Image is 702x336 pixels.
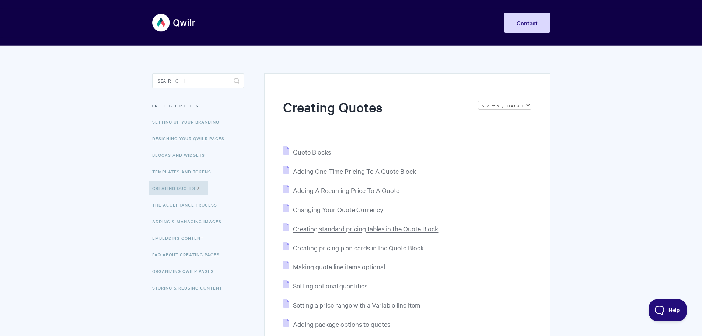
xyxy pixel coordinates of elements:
[152,231,209,245] a: Embedding Content
[478,101,531,110] select: Page reloads on selection
[283,205,383,214] a: Changing Your Quote Currency
[152,9,196,37] img: Qwilr Help Center
[283,320,390,328] a: Adding package options to quotes
[283,262,385,271] a: Making quote line items optional
[152,73,244,88] input: Search
[152,114,225,129] a: Setting up your Branding
[152,197,223,212] a: The Acceptance Process
[152,264,219,278] a: Organizing Qwilr Pages
[283,186,399,194] a: Adding A Recurring Price To A Quote
[293,243,424,252] span: Creating pricing plan cards in the Quote Block
[293,262,385,271] span: Making quote line items optional
[283,148,331,156] a: Quote Blocks
[293,320,390,328] span: Adding package options to quotes
[649,299,687,321] iframe: Toggle Customer Support
[283,98,470,129] h1: Creating Quotes
[283,243,424,252] a: Creating pricing plan cards in the Quote Block
[152,148,210,162] a: Blocks and Widgets
[283,224,438,233] a: Creating standard pricing tables in the Quote Block
[293,167,416,175] span: Adding One-Time Pricing To A Quote Block
[152,99,244,112] h3: Categories
[152,247,225,262] a: FAQ About Creating Pages
[293,301,420,309] span: Setting a price range with a Variable line item
[283,167,416,175] a: Adding One-Time Pricing To A Quote Block
[293,186,399,194] span: Adding A Recurring Price To A Quote
[149,181,208,195] a: Creating Quotes
[152,214,227,229] a: Adding & Managing Images
[293,224,438,233] span: Creating standard pricing tables in the Quote Block
[152,131,230,146] a: Designing Your Qwilr Pages
[283,301,420,309] a: Setting a price range with a Variable line item
[293,281,367,290] span: Setting optional quantities
[293,148,331,156] span: Quote Blocks
[152,164,217,179] a: Templates and Tokens
[293,205,383,214] span: Changing Your Quote Currency
[283,281,367,290] a: Setting optional quantities
[152,280,228,295] a: Storing & Reusing Content
[504,13,550,33] a: Contact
